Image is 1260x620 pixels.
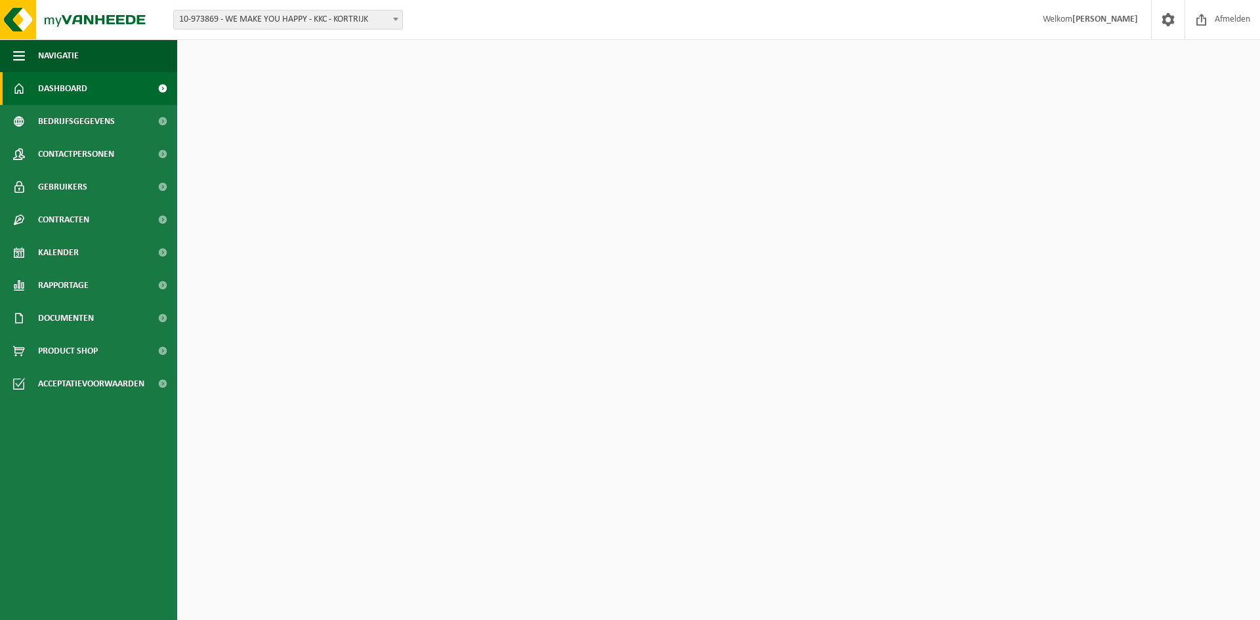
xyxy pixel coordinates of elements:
[38,138,114,171] span: Contactpersonen
[38,39,79,72] span: Navigatie
[38,236,79,269] span: Kalender
[38,171,87,203] span: Gebruikers
[174,10,402,29] span: 10-973869 - WE MAKE YOU HAPPY - KKC - KORTRIJK
[38,302,94,335] span: Documenten
[173,10,403,30] span: 10-973869 - WE MAKE YOU HAPPY - KKC - KORTRIJK
[1072,14,1138,24] strong: [PERSON_NAME]
[38,335,98,367] span: Product Shop
[38,203,89,236] span: Contracten
[38,367,144,400] span: Acceptatievoorwaarden
[38,105,115,138] span: Bedrijfsgegevens
[38,72,87,105] span: Dashboard
[38,269,89,302] span: Rapportage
